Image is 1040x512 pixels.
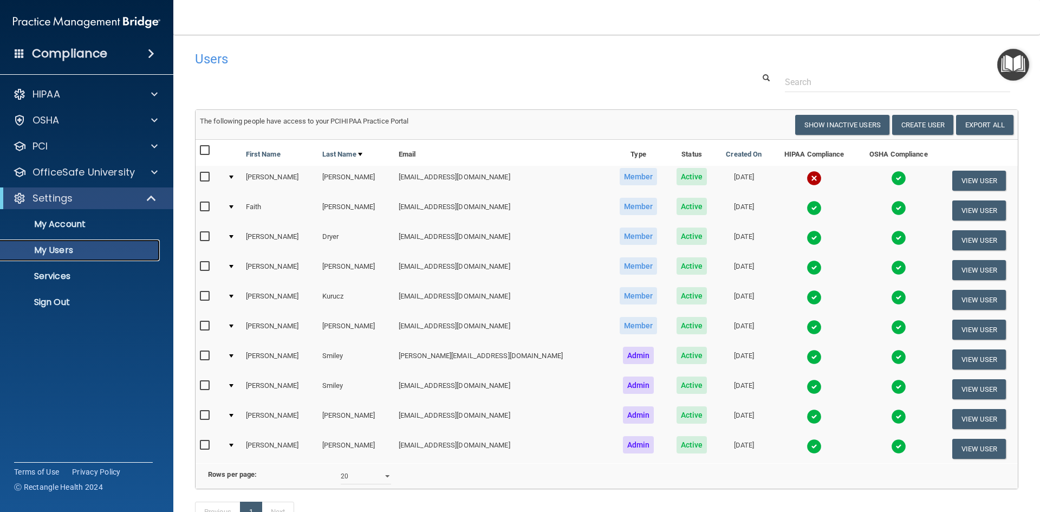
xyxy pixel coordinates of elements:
td: [PERSON_NAME][EMAIL_ADDRESS][DOMAIN_NAME] [394,345,609,374]
span: Active [677,377,707,394]
img: tick.e7d51cea.svg [891,200,906,216]
iframe: Drift Widget Chat Controller [853,435,1027,478]
td: [DATE] [716,404,771,434]
td: [PERSON_NAME] [242,404,318,434]
input: Search [785,72,1010,92]
button: Create User [892,115,953,135]
th: Status [667,140,716,166]
a: Settings [13,192,157,205]
span: Active [677,168,707,185]
td: [EMAIL_ADDRESS][DOMAIN_NAME] [394,404,609,434]
th: HIPAA Compliance [771,140,857,166]
a: Created On [726,148,762,161]
span: Active [677,317,707,334]
td: [PERSON_NAME] [242,374,318,404]
td: [PERSON_NAME] [242,166,318,196]
td: [DATE] [716,345,771,374]
img: tick.e7d51cea.svg [807,409,822,424]
span: Member [620,198,658,215]
button: View User [952,349,1006,370]
p: OfficeSafe University [32,166,135,179]
span: Active [677,436,707,453]
img: tick.e7d51cea.svg [891,290,906,305]
td: [DATE] [716,315,771,345]
td: [PERSON_NAME] [318,434,394,463]
button: View User [952,320,1006,340]
img: cross.ca9f0e7f.svg [807,171,822,186]
td: [PERSON_NAME] [242,285,318,315]
a: OSHA [13,114,158,127]
img: tick.e7d51cea.svg [891,230,906,245]
td: [DATE] [716,166,771,196]
td: [EMAIL_ADDRESS][DOMAIN_NAME] [394,255,609,285]
button: Open Resource Center [997,49,1029,81]
img: tick.e7d51cea.svg [891,260,906,275]
td: [PERSON_NAME] [242,434,318,463]
span: Active [677,406,707,424]
button: View User [952,379,1006,399]
td: Smiley [318,374,394,404]
td: [PERSON_NAME] [242,255,318,285]
td: [DATE] [716,196,771,225]
span: Member [620,228,658,245]
img: tick.e7d51cea.svg [807,439,822,454]
td: [EMAIL_ADDRESS][DOMAIN_NAME] [394,225,609,255]
td: Faith [242,196,318,225]
td: [EMAIL_ADDRESS][DOMAIN_NAME] [394,315,609,345]
img: tick.e7d51cea.svg [891,171,906,186]
p: OSHA [32,114,60,127]
button: View User [952,290,1006,310]
b: Rows per page: [208,470,257,478]
span: Admin [623,436,654,453]
th: OSHA Compliance [857,140,940,166]
img: tick.e7d51cea.svg [891,320,906,335]
td: [PERSON_NAME] [242,315,318,345]
p: Sign Out [7,297,155,308]
p: My Users [7,245,155,256]
td: [DATE] [716,285,771,315]
p: Settings [32,192,73,205]
button: View User [952,409,1006,429]
td: [DATE] [716,225,771,255]
h4: Users [195,52,668,66]
a: First Name [246,148,281,161]
td: [DATE] [716,255,771,285]
td: [PERSON_NAME] [318,315,394,345]
span: Member [620,168,658,185]
button: View User [952,200,1006,221]
a: PCI [13,140,158,153]
td: Smiley [318,345,394,374]
img: tick.e7d51cea.svg [891,379,906,394]
img: tick.e7d51cea.svg [807,320,822,335]
td: [PERSON_NAME] [318,196,394,225]
th: Email [394,140,609,166]
h4: Compliance [32,46,107,61]
a: Terms of Use [14,466,59,477]
span: Active [677,257,707,275]
span: Active [677,198,707,215]
span: Ⓒ Rectangle Health 2024 [14,482,103,492]
button: View User [952,171,1006,191]
p: HIPAA [32,88,60,101]
td: [PERSON_NAME] [242,345,318,374]
a: Last Name [322,148,362,161]
img: tick.e7d51cea.svg [807,200,822,216]
td: [PERSON_NAME] [318,255,394,285]
p: Services [7,271,155,282]
span: Member [620,317,658,334]
span: Member [620,287,658,304]
td: [EMAIL_ADDRESS][DOMAIN_NAME] [394,285,609,315]
td: Kurucz [318,285,394,315]
span: Admin [623,347,654,364]
img: tick.e7d51cea.svg [807,230,822,245]
span: Admin [623,377,654,394]
span: Active [677,228,707,245]
th: Type [609,140,667,166]
td: Dryer [318,225,394,255]
td: [PERSON_NAME] [242,225,318,255]
span: Admin [623,406,654,424]
td: [PERSON_NAME] [318,166,394,196]
td: [EMAIL_ADDRESS][DOMAIN_NAME] [394,196,609,225]
img: tick.e7d51cea.svg [807,260,822,275]
p: PCI [32,140,48,153]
